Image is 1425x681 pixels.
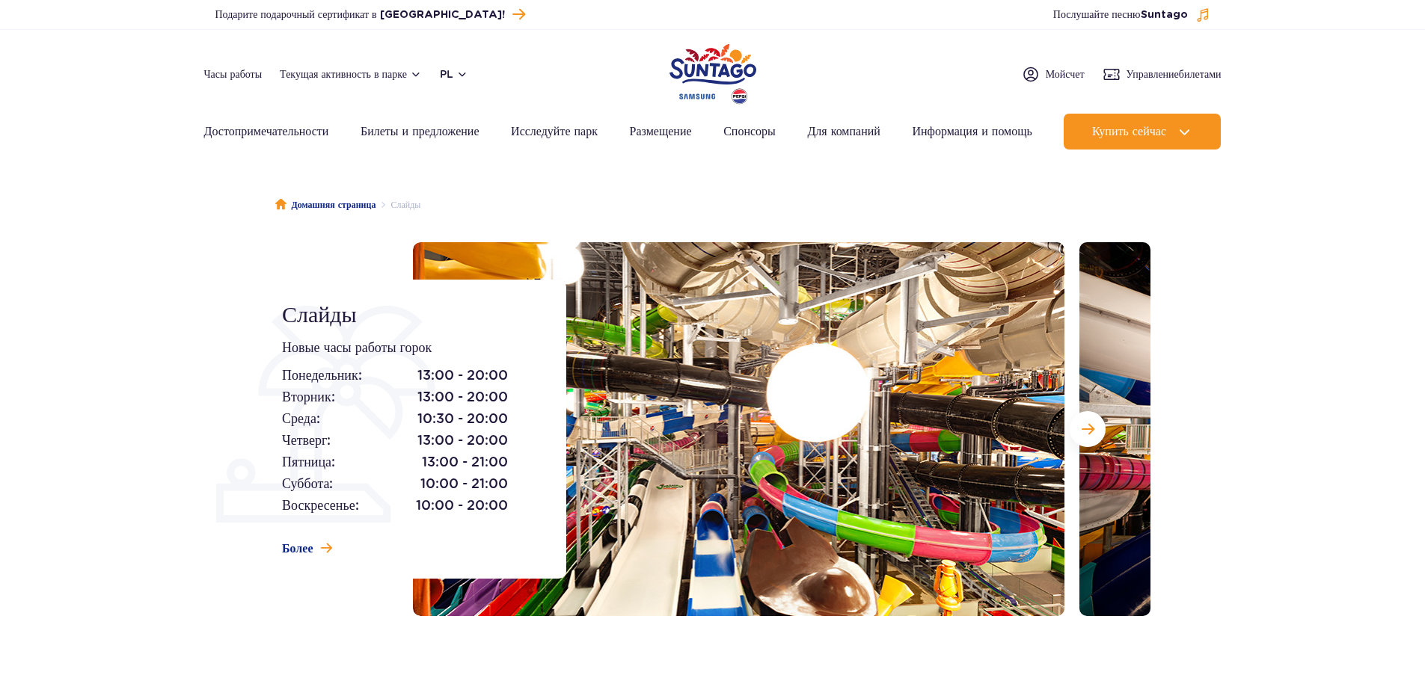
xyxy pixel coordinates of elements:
[1103,65,1222,83] a: Управлениебилетами
[1053,10,1141,20] font: Послушайте песню
[1064,114,1221,150] button: Купить сейчас
[440,68,453,80] font: pl
[417,410,508,426] font: 10:30 - 20:00
[669,37,756,106] a: Парк Польши
[280,68,407,80] font: Текущая активность в парке
[511,114,598,150] a: Исследуйте парк
[630,124,692,138] font: Размещение
[417,432,508,448] font: 13:00 - 20:00
[1141,10,1188,20] font: Suntago
[204,68,263,80] font: Часы работы
[282,497,359,513] font: Воскресенье:
[630,114,692,150] a: Размещение
[416,497,508,513] font: 10:00 - 20:00
[723,124,776,138] font: Спонсоры
[1053,7,1210,22] button: Послушайте песнюSuntago
[1046,68,1066,80] font: Мой
[807,124,880,138] font: Для компаний
[1127,68,1179,80] font: Управление
[723,114,776,150] a: Спонсоры
[282,475,333,491] font: Суббота:
[511,124,598,138] font: Исследуйте парк
[1070,411,1106,447] button: Следующий слайд
[275,197,376,212] a: Домашняя страница
[204,67,263,81] a: Часы работы
[1022,65,1085,83] a: Мойсчет
[215,10,505,20] font: Подарите подарочный сертификат в [GEOGRAPHIC_DATA]!
[440,67,468,81] button: pl
[807,114,880,150] a: Для компаний
[215,4,525,25] a: Подарите подарочный сертификат в [GEOGRAPHIC_DATA]!
[912,114,1032,150] a: Информация и помощь
[282,342,432,355] font: Новые часы работы горок
[204,124,329,138] font: Достопримечательности
[1065,68,1084,80] font: счет
[390,199,420,210] font: Слайды
[1179,68,1222,80] font: билетами
[361,114,479,150] a: Билеты и предложение
[282,301,357,329] font: Слайды
[204,114,329,150] a: Достопримечательности
[280,68,422,80] button: Текущая активность в парке
[282,541,313,555] font: Более
[417,367,508,383] font: 13:00 - 20:00
[282,410,320,426] font: Среда:
[417,389,508,404] font: 13:00 - 20:00
[912,124,1032,138] font: Информация и помощь
[361,124,479,138] font: Билеты и предложение
[282,367,362,383] font: Понедельник:
[282,432,331,448] font: Четверг:
[420,475,508,491] font: 10:00 - 21:00
[292,199,376,210] font: Домашняя страница
[282,540,332,557] a: Более
[282,389,335,404] font: Вторник:
[282,454,335,469] font: Пятница:
[422,454,508,469] font: 13:00 - 21:00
